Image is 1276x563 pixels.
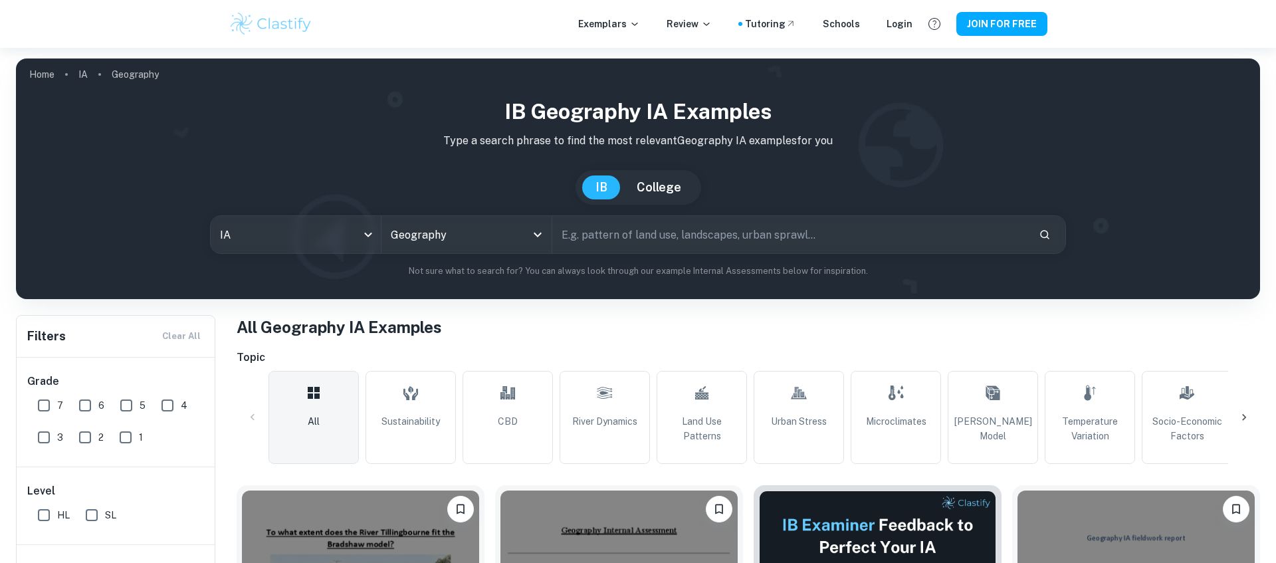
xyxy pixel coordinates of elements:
[923,13,946,35] button: Help and Feedback
[572,414,637,429] span: River Dynamics
[1223,496,1249,522] button: Please log in to bookmark exemplars
[381,414,440,429] span: Sustainability
[140,398,146,413] span: 5
[237,350,1260,366] h6: Topic
[866,414,926,429] span: Microclimates
[308,414,320,429] span: All
[582,175,621,199] button: IB
[29,65,54,84] a: Home
[1033,223,1056,246] button: Search
[57,508,70,522] span: HL
[578,17,640,31] p: Exemplars
[181,398,187,413] span: 4
[98,430,104,445] span: 2
[667,17,712,31] p: Review
[887,17,912,31] a: Login
[16,58,1260,299] img: profile cover
[528,225,547,244] button: Open
[105,508,116,522] span: SL
[57,430,63,445] span: 3
[237,315,1260,339] h1: All Geography IA Examples
[139,430,143,445] span: 1
[57,398,63,413] span: 7
[706,496,732,522] button: Please log in to bookmark exemplars
[229,11,313,37] img: Clastify logo
[623,175,694,199] button: College
[823,17,860,31] a: Schools
[552,216,1028,253] input: E.g. pattern of land use, landscapes, urban sprawl...
[112,67,159,82] p: Geography
[1051,414,1129,443] span: Temperature Variation
[745,17,796,31] a: Tutoring
[27,483,205,499] h6: Level
[27,265,1249,278] p: Not sure what to search for? You can always look through our example Internal Assessments below f...
[956,12,1047,36] button: JOIN FOR FREE
[27,327,66,346] h6: Filters
[663,414,741,443] span: Land Use Patterns
[211,216,381,253] div: IA
[27,374,205,390] h6: Grade
[498,414,518,429] span: CBD
[27,96,1249,128] h1: IB Geography IA examples
[98,398,104,413] span: 6
[1148,414,1226,443] span: Socio-Economic Factors
[447,496,474,522] button: Please log in to bookmark exemplars
[771,414,827,429] span: Urban Stress
[78,65,88,84] a: IA
[27,133,1249,149] p: Type a search phrase to find the most relevant Geography IA examples for you
[954,414,1032,443] span: [PERSON_NAME] Model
